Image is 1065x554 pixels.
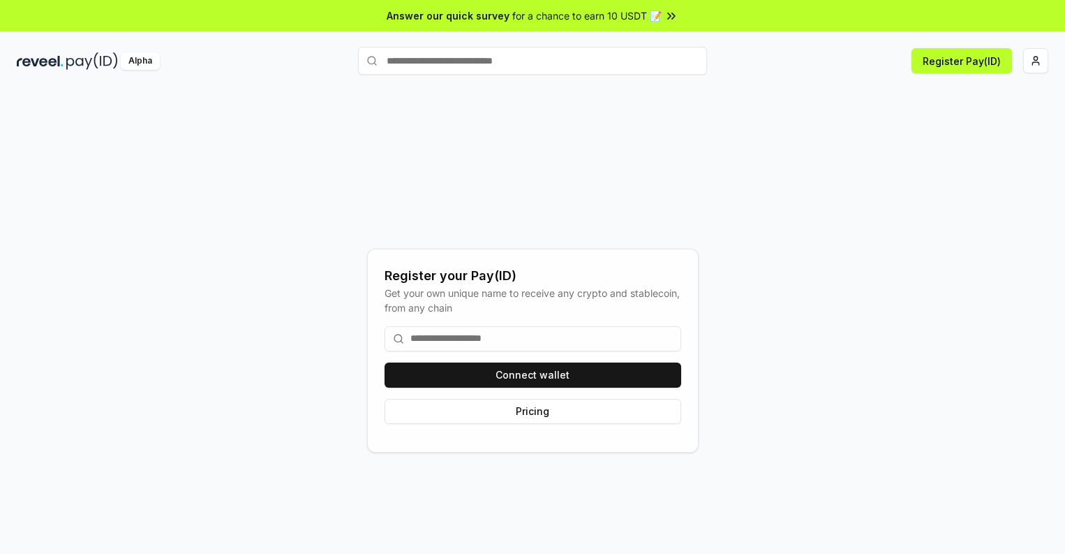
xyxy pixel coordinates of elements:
span: for a chance to earn 10 USDT 📝 [512,8,662,23]
img: pay_id [66,52,118,70]
button: Connect wallet [385,363,681,388]
button: Register Pay(ID) [911,48,1012,73]
span: Answer our quick survey [387,8,509,23]
div: Register your Pay(ID) [385,266,681,286]
div: Alpha [121,52,160,70]
img: reveel_dark [17,52,64,70]
button: Pricing [385,399,681,424]
div: Get your own unique name to receive any crypto and stablecoin, from any chain [385,286,681,315]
